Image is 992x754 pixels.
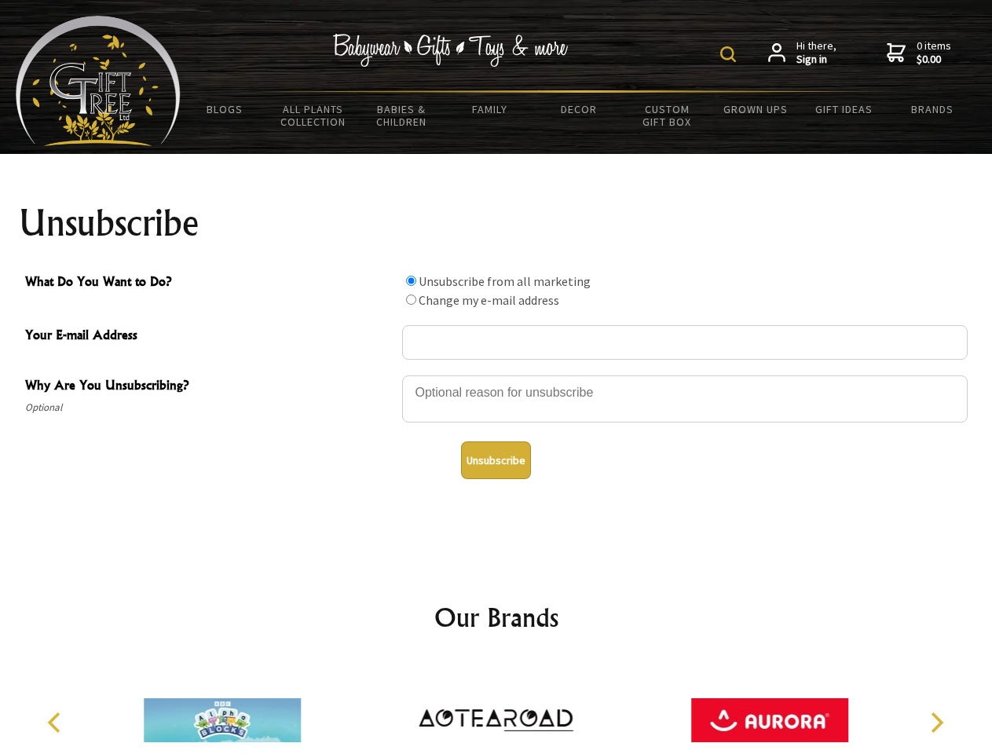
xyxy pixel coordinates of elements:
img: Babywear - Gifts - Toys & more [333,34,569,67]
a: BLOGS [181,93,269,126]
span: What Do You Want to Do? [25,272,394,295]
label: Change my e-mail address [419,292,559,308]
input: Your E-mail Address [402,325,968,360]
a: Decor [534,93,623,126]
h2: Our Brands [31,598,961,636]
a: Gift Ideas [800,93,888,126]
a: Brands [888,93,977,126]
button: Next [919,705,954,740]
button: Previous [39,705,74,740]
img: Babyware - Gifts - Toys and more... [16,16,181,146]
a: Hi there,Sign in [768,39,836,67]
h1: Unsubscribe [19,204,974,242]
img: product search [720,46,736,62]
a: Grown Ups [711,93,800,126]
button: Unsubscribe [461,441,531,479]
span: Optional [25,398,394,417]
input: What Do You Want to Do? [406,276,416,286]
span: Your E-mail Address [25,325,394,348]
a: Custom Gift Box [623,93,712,138]
strong: Sign in [796,53,836,67]
label: Unsubscribe from all marketing [419,273,591,289]
a: All Plants Collection [269,93,358,138]
textarea: Why Are You Unsubscribing? [402,375,968,423]
input: What Do You Want to Do? [406,295,416,305]
span: Hi there, [796,39,836,67]
a: Babies & Children [357,93,446,138]
span: 0 items [917,38,951,67]
a: Family [446,93,535,126]
strong: $0.00 [917,53,951,67]
span: Why Are You Unsubscribing? [25,375,394,398]
a: 0 items$0.00 [887,39,951,67]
